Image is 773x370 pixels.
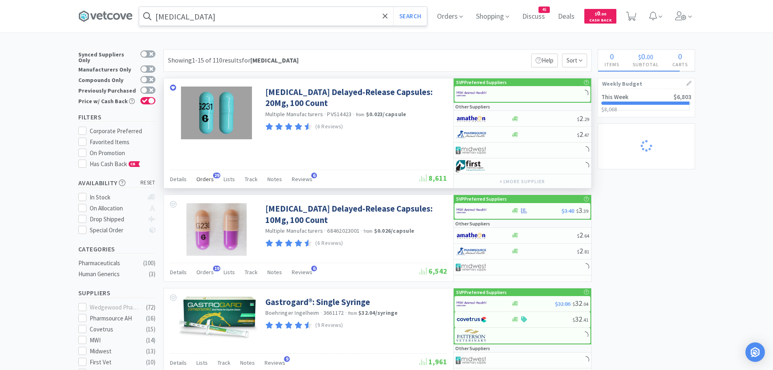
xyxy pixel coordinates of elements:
[598,89,695,117] a: This Week$6,803$8,068
[361,227,362,234] span: ·
[196,268,214,276] span: Orders
[345,309,347,316] span: ·
[146,357,155,367] div: ( 10 )
[78,245,155,254] h5: Categories
[311,266,317,271] span: 6
[626,61,666,68] h4: Subtotal
[213,173,220,178] span: 29
[573,299,588,308] span: 32
[626,52,666,61] div: .
[393,7,427,26] button: Search
[456,160,486,172] img: 67d67680309e4a0bb49a5ff0391dcc42_6.png
[348,310,357,316] span: from
[364,228,373,234] span: from
[315,239,343,248] p: (6 Reviews)
[146,335,155,345] div: ( 14 )
[242,56,299,64] span: for
[531,54,558,67] p: Help
[327,110,351,118] span: PVS14423
[456,229,486,242] img: 3331a67d23dc422aa21b1ec98afbf632_11.png
[582,208,588,214] span: . 39
[577,230,589,240] span: 2
[555,13,578,20] a: Deals
[140,179,155,187] span: reset
[456,298,487,310] img: f6b2451649754179b5b4e0c70c3f7cb0_2.png
[78,113,155,122] h5: Filters
[78,288,155,298] h5: Suppliers
[555,300,571,307] span: $32.86
[265,309,319,316] a: Boehringer Ingelheim
[577,116,579,122] span: $
[456,205,487,217] img: f6b2451649754179b5b4e0c70c3f7cb0_2.png
[265,87,445,109] a: [MEDICAL_DATA] Delayed-Release Capsules: 20Mg, 100 Count
[78,76,136,83] div: Compounds Only
[265,227,323,234] a: Multiple Manufacturers
[641,51,645,61] span: 0
[324,110,326,118] span: ·
[78,65,136,72] div: Manufacturers Only
[456,88,487,100] img: f6b2451649754179b5b4e0c70c3f7cb0_2.png
[356,112,365,117] span: from
[146,303,155,312] div: ( 72 )
[90,126,155,136] div: Corporate Preferred
[456,144,486,156] img: 4dd14cff54a648ac9e977f0c5da9bc2e_5.png
[217,359,230,366] span: Track
[353,110,354,118] span: ·
[327,227,360,234] span: 68462023001
[315,123,343,131] p: (6 Reviews)
[143,258,155,268] div: ( 100 )
[170,268,187,276] span: Details
[562,207,574,214] span: $3.48
[577,249,579,255] span: $
[577,114,589,123] span: 2
[456,195,507,203] p: SVP Preferred Suppliers
[455,344,490,352] p: Other Suppliers
[170,359,187,366] span: Details
[666,61,695,68] h4: Carts
[90,335,140,345] div: MWI
[265,203,445,225] a: [MEDICAL_DATA] Delayed-Release Capsules: 10Mg, 100 Count
[562,54,587,67] span: Sort
[577,246,589,255] span: 2
[595,11,597,17] span: $
[284,356,290,362] span: 9
[90,214,144,224] div: Drop Shipped
[129,162,137,167] span: CB
[78,258,144,268] div: Pharmaceuticals
[186,203,247,256] img: 735ad73644834880ba14b5cf90ddc351_207067.png
[602,78,691,89] h1: Weekly Budget
[292,175,312,183] span: Reviews
[315,321,343,330] p: (9 Reviews)
[149,269,155,279] div: ( 3 )
[582,317,588,323] span: . 41
[610,51,614,61] span: 0
[265,110,323,118] a: Multiple Manufacturers
[420,266,447,276] span: 6,542
[78,269,144,279] div: Human Generics
[573,317,575,323] span: $
[323,309,344,316] span: 3661172
[583,116,589,122] span: . 29
[224,268,235,276] span: Lists
[577,132,579,138] span: $
[573,314,588,324] span: 32
[170,175,187,183] span: Details
[90,357,140,367] div: First Vet
[90,303,140,312] div: Wedgewood Pharmacy
[601,106,617,113] span: $8,068
[139,7,427,26] input: Search by item, sku, manufacturer, ingredient, size...
[196,359,208,366] span: Lists
[78,97,136,104] div: Price w/ Cash Back
[78,87,136,93] div: Previously Purchased
[589,18,612,24] span: Cash Back
[583,132,589,138] span: . 47
[638,53,641,61] span: $
[420,357,447,366] span: 1,961
[456,329,487,342] img: f5e969b455434c6296c6d81ef179fa71_3.png
[196,175,214,183] span: Orders
[455,103,490,110] p: Other Suppliers
[455,220,490,227] p: Other Suppliers
[224,175,235,183] span: Lists
[90,148,155,158] div: On Promotion
[324,227,326,234] span: ·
